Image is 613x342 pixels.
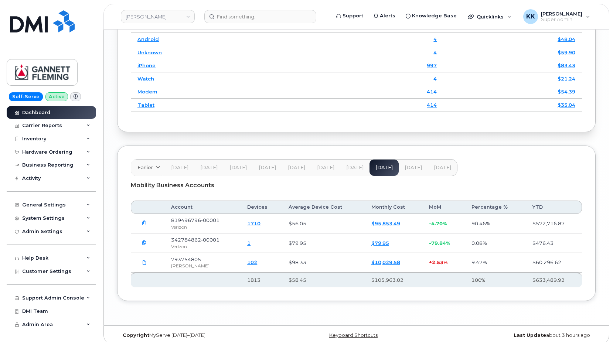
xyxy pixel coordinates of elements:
[346,165,364,171] span: [DATE]
[137,102,154,108] a: Tablet
[343,12,363,20] span: Support
[541,17,582,23] span: Super Admin
[247,240,251,246] a: 1
[463,9,517,24] div: Quicklinks
[558,102,575,108] a: $35.04
[317,165,334,171] span: [DATE]
[465,214,526,233] td: 90.46%
[401,8,462,23] a: Knowledge Base
[282,214,364,233] td: $56.05
[371,259,400,265] a: $10,029.58
[427,62,437,68] a: 997
[541,11,582,17] span: [PERSON_NAME]
[433,76,437,82] a: 4
[465,233,526,253] td: 0.08%
[432,259,447,265] span: 2.53%
[131,176,582,195] div: Mobility Business Accounts
[204,10,316,23] input: Find something...
[433,36,437,42] a: 4
[282,273,364,287] th: $58.45
[433,49,437,55] a: 4
[117,332,277,338] div: MyServe [DATE]–[DATE]
[259,165,276,171] span: [DATE]
[558,36,575,42] a: $48.04
[171,237,219,243] span: 342784862-00001
[137,62,156,68] a: iPhone
[288,165,305,171] span: [DATE]
[368,8,401,23] a: Alerts
[171,256,201,262] span: 793754805
[427,102,437,108] a: 414
[171,263,210,269] span: [PERSON_NAME]
[380,12,395,20] span: Alerts
[282,201,364,214] th: Average Device Cost
[371,220,400,226] a: $95,853.49
[241,273,282,287] th: 1813
[526,233,582,253] td: $476.43
[171,165,188,171] span: [DATE]
[558,49,575,55] a: $59.90
[558,62,575,68] a: $83.43
[526,273,582,287] th: $633,489.92
[131,160,165,176] a: Earlier
[465,201,526,214] th: Percentage %
[137,164,153,171] span: Earlier
[412,12,457,20] span: Knowledge Base
[434,165,451,171] span: [DATE]
[558,76,575,82] a: $21.24
[282,233,364,253] td: $79.95
[329,332,378,338] a: Keyboard Shortcuts
[465,273,526,287] th: 100%
[405,165,422,171] span: [DATE]
[526,253,582,273] td: $60,296.62
[247,220,260,226] a: 1710
[514,332,546,338] strong: Last Update
[171,224,187,230] span: Verizon
[137,89,157,95] a: Modem
[171,244,187,249] span: Verizon
[137,36,159,42] a: Android
[465,253,526,273] td: 9.47%
[200,165,218,171] span: [DATE]
[365,201,423,214] th: Monthly Cost
[282,253,364,273] td: $98.33
[526,214,582,233] td: $572,716.87
[429,240,450,246] span: -79.84%
[331,8,368,23] a: Support
[241,201,282,214] th: Devices
[518,9,595,24] div: Kristin Kammer-Grossman
[171,217,219,223] span: 819496796-00001
[137,76,154,82] a: Watch
[429,220,447,226] span: -4.70%
[526,12,535,21] span: KK
[365,273,423,287] th: $105,963.02
[164,201,241,214] th: Account
[371,240,389,246] a: $79.95
[137,256,151,269] a: GannettFleming.Rogers-Jun03_2025-3002121879.pdf
[558,89,575,95] a: $54.39
[247,259,257,265] a: 102
[229,165,247,171] span: [DATE]
[137,49,162,55] a: Unknown
[436,332,596,338] div: about 3 hours ago
[123,332,149,338] strong: Copyright
[422,201,465,214] th: MoM
[429,259,432,265] span: +
[526,201,582,214] th: YTD
[477,14,504,20] span: Quicklinks
[121,10,195,23] a: Gannett Fleming
[427,89,437,95] a: 414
